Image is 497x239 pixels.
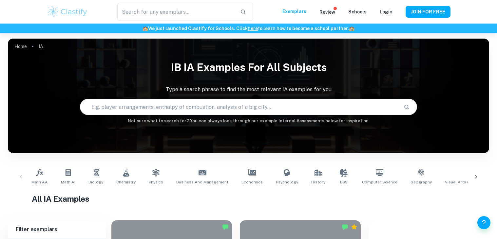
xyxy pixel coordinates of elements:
[348,9,367,14] a: Schools
[241,179,263,185] span: Economics
[248,26,258,31] a: here
[143,26,148,31] span: 🏫
[380,9,392,14] a: Login
[14,42,27,51] a: Home
[117,3,235,21] input: Search for any exemplars...
[31,179,48,185] span: Math AA
[319,9,335,16] p: Review
[311,179,325,185] span: History
[80,98,398,116] input: E.g. player arrangements, enthalpy of combustion, analysis of a big city...
[222,224,229,230] img: Marked
[61,179,75,185] span: Math AI
[32,193,465,205] h1: All IA Examples
[477,216,490,229] button: Help and Feedback
[116,179,136,185] span: Chemistry
[1,25,496,32] h6: We just launched Clastify for Schools. Click to learn how to become a school partner.
[39,43,43,50] p: IA
[362,179,397,185] span: Computer Science
[149,179,163,185] span: Physics
[8,118,489,124] h6: Not sure what to search for? You can always look through our example Internal Assessments below f...
[351,224,357,230] div: Premium
[342,224,348,230] img: Marked
[340,179,348,185] span: ESS
[411,179,432,185] span: Geography
[8,220,106,239] h6: Filter exemplars
[406,6,450,18] button: JOIN FOR FREE
[176,179,228,185] span: Business and Management
[276,179,298,185] span: Psychology
[88,179,103,185] span: Biology
[401,101,412,112] button: Search
[349,26,354,31] span: 🏫
[8,86,489,94] p: Type a search phrase to find the most relevant IA examples for you
[282,8,306,15] p: Exemplars
[47,5,88,18] img: Clastify logo
[8,57,489,78] h1: IB IA examples for all subjects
